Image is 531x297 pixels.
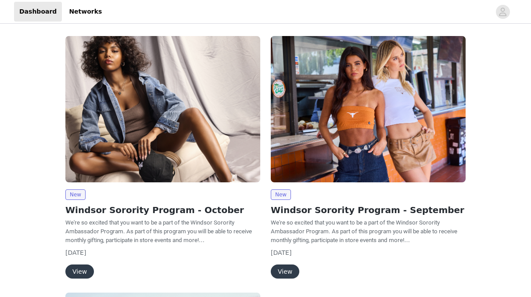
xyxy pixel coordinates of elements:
[65,268,94,275] a: View
[65,249,86,256] span: [DATE]
[499,5,507,19] div: avatar
[271,249,291,256] span: [DATE]
[65,203,260,217] h2: Windsor Sorority Program - October
[64,2,107,22] a: Networks
[271,264,299,279] button: View
[65,189,86,200] span: New
[65,219,252,243] span: We're so excited that you want to be a part of the Windsor Sorority Ambassador Program. As part o...
[271,219,457,243] span: We're so excited that you want to be a part of the Windsor Sorority Ambassador Program. As part o...
[271,268,299,275] a: View
[65,264,94,279] button: View
[271,36,466,182] img: Windsor
[14,2,62,22] a: Dashboard
[65,36,260,182] img: Windsor
[271,203,466,217] h2: Windsor Sorority Program - September
[271,189,291,200] span: New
